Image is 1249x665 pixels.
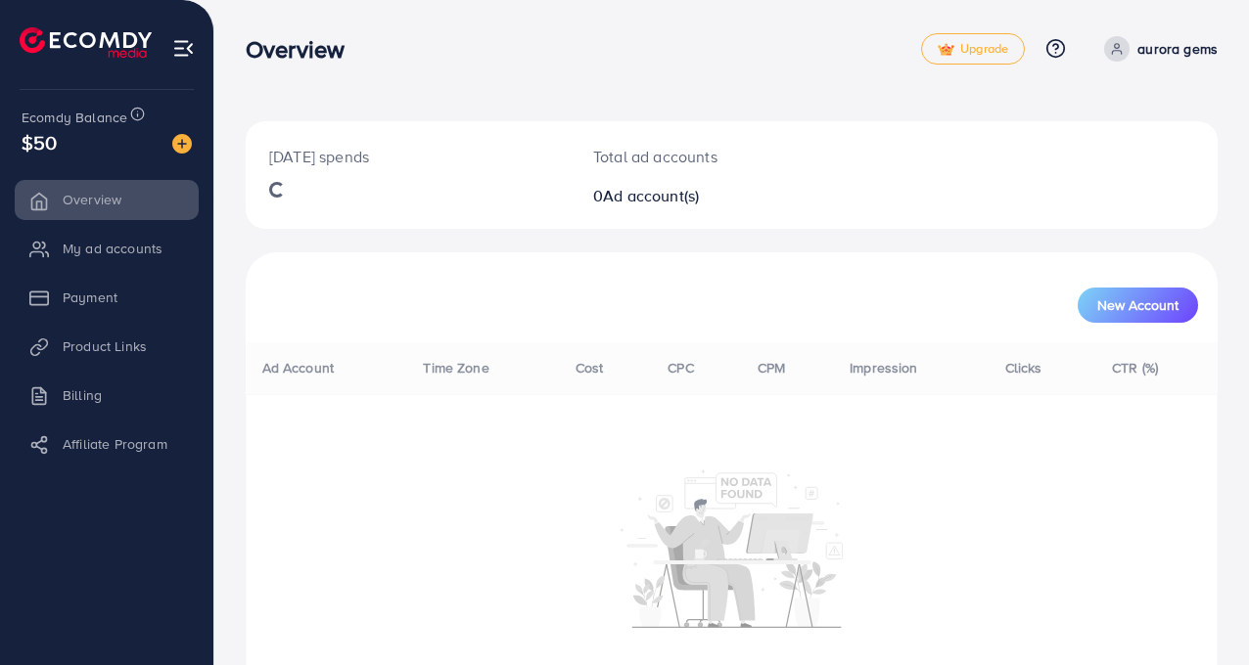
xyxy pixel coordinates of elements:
[22,108,127,127] span: Ecomdy Balance
[1137,37,1218,61] p: aurora gems
[246,35,360,64] h3: Overview
[20,27,152,58] img: logo
[593,145,789,168] p: Total ad accounts
[593,187,789,205] h2: 0
[172,134,192,154] img: image
[1096,36,1218,62] a: aurora gems
[22,128,57,156] span: $50
[938,42,1008,57] span: Upgrade
[1078,288,1198,323] button: New Account
[938,43,954,57] img: tick
[269,145,546,168] p: [DATE] spends
[603,185,699,206] span: Ad account(s)
[172,37,195,60] img: menu
[921,33,1025,65] a: tickUpgrade
[1097,298,1179,312] span: New Account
